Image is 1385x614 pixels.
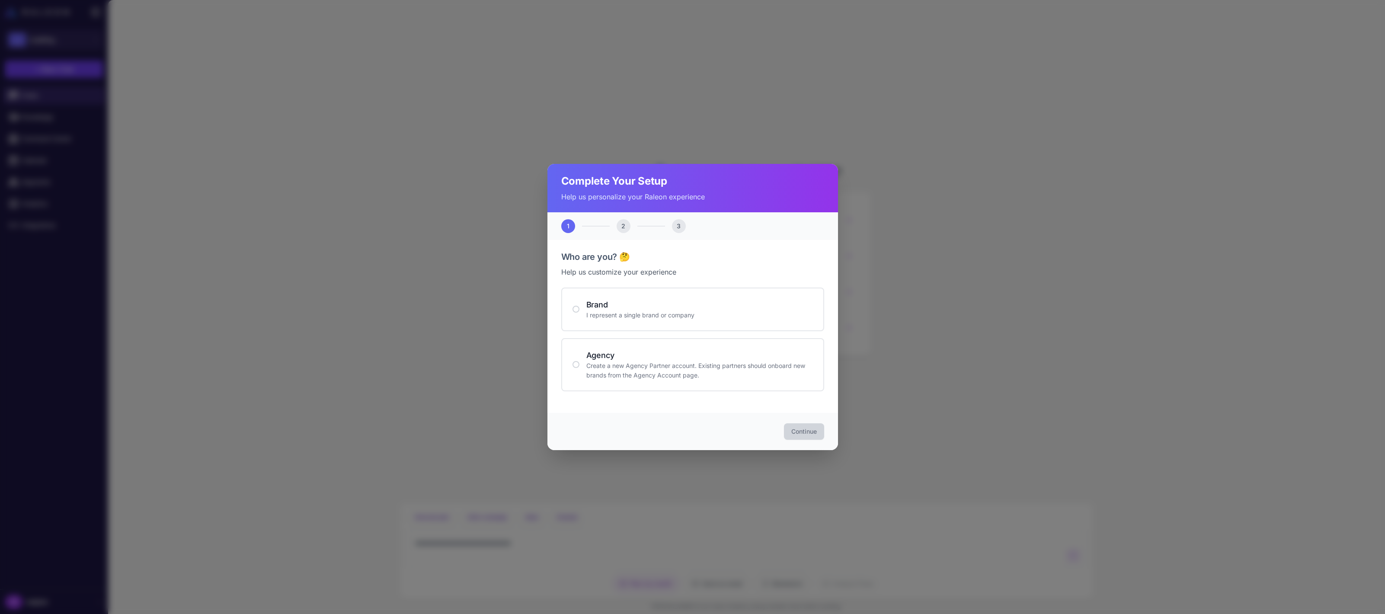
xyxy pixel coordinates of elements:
p: Create a new Agency Partner account. Existing partners should onboard new brands from the Agency ... [586,361,813,380]
p: I represent a single brand or company [586,310,813,320]
span: Continue [791,427,817,436]
button: Continue [784,423,824,440]
h4: Brand [586,299,813,310]
h3: Who are you? 🤔 [561,250,824,263]
p: Help us personalize your Raleon experience [561,192,824,202]
h2: Complete Your Setup [561,174,824,188]
h4: Agency [586,349,813,361]
p: Help us customize your experience [561,267,824,277]
div: 3 [672,219,686,233]
div: 1 [561,219,575,233]
div: 2 [617,219,630,233]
